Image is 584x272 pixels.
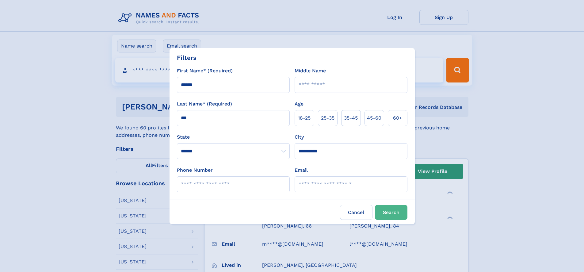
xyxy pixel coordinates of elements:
[393,114,402,122] span: 60+
[177,167,213,174] label: Phone Number
[321,114,334,122] span: 25‑35
[177,100,232,108] label: Last Name* (Required)
[344,114,358,122] span: 35‑45
[295,167,308,174] label: Email
[295,133,304,141] label: City
[295,67,326,75] label: Middle Name
[367,114,381,122] span: 45‑60
[177,67,233,75] label: First Name* (Required)
[340,205,372,220] label: Cancel
[295,100,303,108] label: Age
[375,205,407,220] button: Search
[298,114,311,122] span: 18‑25
[177,53,197,62] div: Filters
[177,133,290,141] label: State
